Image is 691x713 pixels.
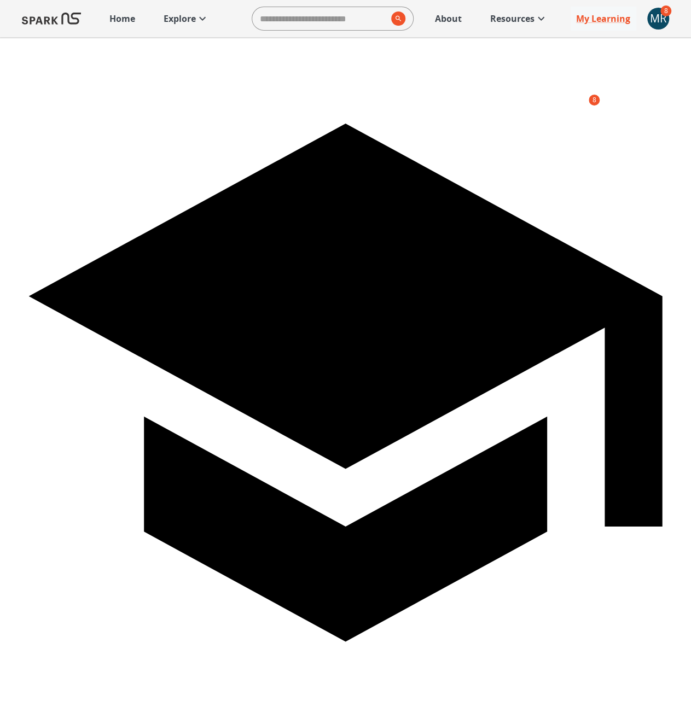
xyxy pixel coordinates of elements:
button: search [387,7,405,30]
p: Resources [490,12,535,25]
a: My Learning [571,7,636,31]
p: Home [109,12,135,25]
span: 8 [589,95,600,106]
a: Explore [158,7,214,31]
button: account of current user [647,8,669,30]
span: 8 [660,5,671,16]
p: About [435,12,462,25]
a: Resources [485,7,553,31]
a: Home [104,7,141,31]
img: Logo of SPARK at Stanford [22,5,81,32]
p: Explore [164,12,196,25]
p: My Learning [576,12,630,25]
div: MR [647,8,669,30]
a: About [429,7,467,31]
